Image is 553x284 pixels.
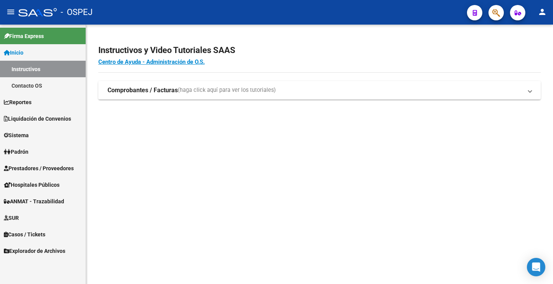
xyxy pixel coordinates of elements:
span: Explorador de Archivos [4,247,65,255]
mat-expansion-panel-header: Comprobantes / Facturas(haga click aquí para ver los tutoriales) [98,81,541,100]
span: Prestadores / Proveedores [4,164,74,173]
strong: Comprobantes / Facturas [108,86,178,95]
mat-icon: person [538,7,547,17]
mat-icon: menu [6,7,15,17]
span: Liquidación de Convenios [4,115,71,123]
span: (haga click aquí para ver los tutoriales) [178,86,276,95]
h2: Instructivos y Video Tutoriales SAAS [98,43,541,58]
span: Inicio [4,48,23,57]
span: Sistema [4,131,29,140]
a: Centro de Ayuda - Administración de O.S. [98,58,205,65]
div: Open Intercom Messenger [527,258,545,276]
span: Padrón [4,148,28,156]
span: - OSPEJ [61,4,93,21]
span: Hospitales Públicos [4,181,60,189]
span: ANMAT - Trazabilidad [4,197,64,206]
span: Reportes [4,98,31,106]
span: Casos / Tickets [4,230,45,239]
span: SUR [4,214,19,222]
span: Firma Express [4,32,44,40]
